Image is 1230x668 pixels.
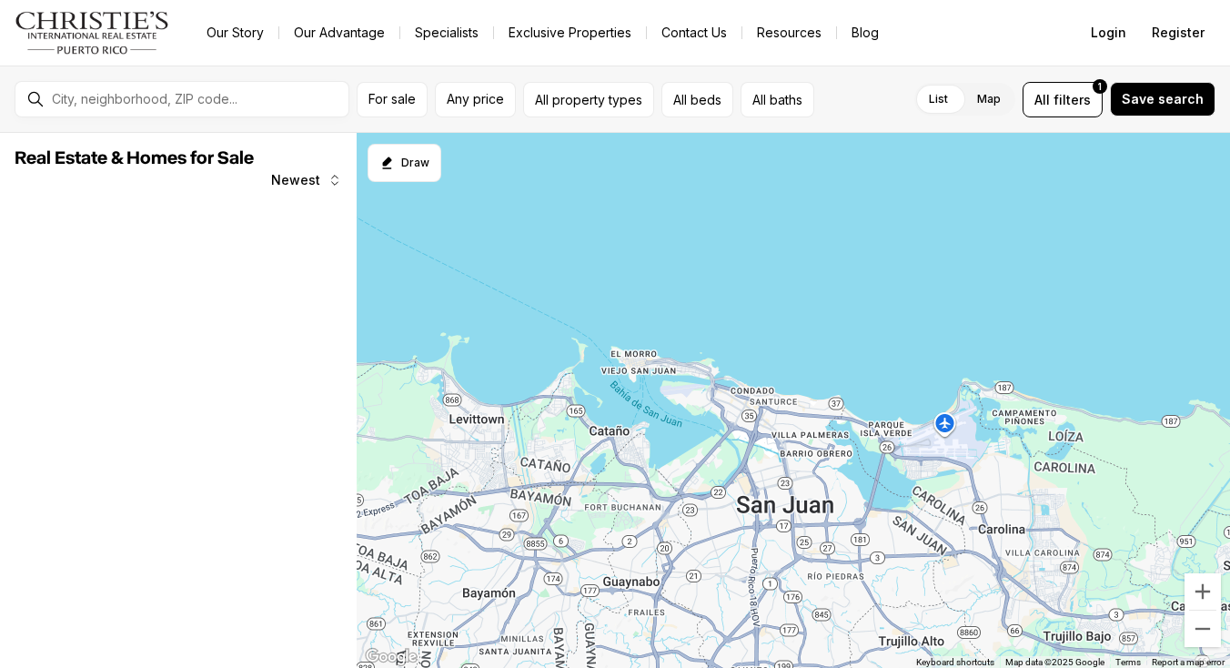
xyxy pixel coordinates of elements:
button: Any price [435,82,516,117]
span: Any price [447,92,504,106]
button: Contact Us [647,20,741,46]
label: List [914,83,963,116]
a: Exclusive Properties [494,20,646,46]
span: Register [1152,25,1205,40]
button: All baths [741,82,814,117]
span: Save search [1122,92,1204,106]
button: Newest [260,162,353,198]
button: Login [1080,15,1137,51]
span: 1 [1098,79,1102,94]
button: Register [1141,15,1215,51]
button: Save search [1110,82,1215,116]
button: All beds [661,82,733,117]
span: Real Estate & Homes for Sale [15,149,254,167]
span: For sale [368,92,416,106]
span: All [1034,90,1050,109]
button: All property types [523,82,654,117]
img: logo [15,11,170,55]
span: Newest [271,173,320,187]
button: Allfilters1 [1023,82,1103,117]
a: Our Story [192,20,278,46]
span: filters [1054,90,1091,109]
a: Resources [742,20,836,46]
button: For sale [357,82,428,117]
a: Blog [837,20,893,46]
a: Our Advantage [279,20,399,46]
a: Specialists [400,20,493,46]
button: Start drawing [368,144,441,182]
span: Login [1091,25,1126,40]
label: Map [963,83,1015,116]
